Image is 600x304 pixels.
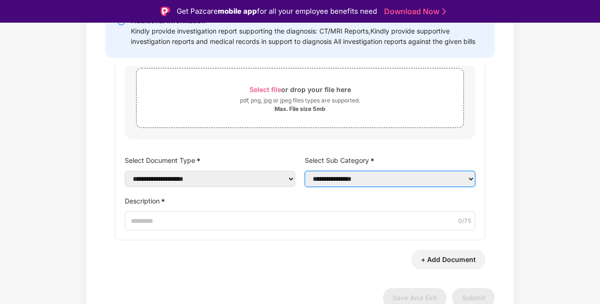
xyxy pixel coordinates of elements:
span: Select file [249,85,281,93]
label: Select Sub Category [305,153,475,167]
span: Submit [462,294,485,302]
div: or drop your file here [249,83,351,96]
a: Download Now [384,7,443,17]
label: Select Document Type [125,153,295,167]
strong: mobile app [218,7,257,16]
div: Kindly provide investigation report supporting the diagnosis: CT/MRI Reports,Kindly provide suppo... [131,26,483,47]
img: Logo [161,7,170,16]
div: pdf, png, jpg or jpeg files types are supported. [240,96,360,105]
label: Description [125,194,475,208]
span: Select fileor drop your file herepdf, png, jpg or jpeg files types are supported.Max. File size 5mb [137,76,463,120]
span: Save And Exit [393,294,437,302]
div: Max. File size 5mb [274,105,326,113]
div: Get Pazcare for all your employee benefits need [177,6,377,17]
img: Stroke [442,7,446,17]
span: 0 /75 [458,217,471,226]
button: + Add Document [411,250,485,270]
